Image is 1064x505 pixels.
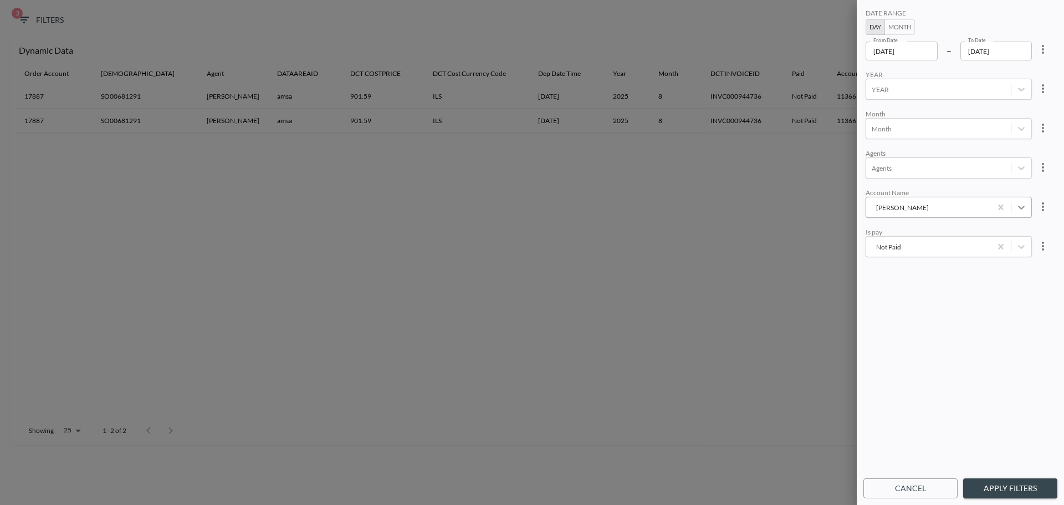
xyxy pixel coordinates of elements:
[866,42,938,60] input: YYYY-MM-DD
[866,228,1055,257] div: Not Paid
[866,228,1032,236] div: Is pay
[1032,38,1054,60] button: more
[866,70,1032,79] div: YEAR
[872,241,985,253] div: Not Paid
[866,188,1032,197] div: Account Name
[1032,196,1054,218] button: more
[866,188,1055,218] div: Amer Mahdi
[968,37,986,44] label: To Date
[866,149,1032,157] div: Agents
[884,19,915,35] button: Month
[1032,78,1054,100] button: more
[866,9,1055,60] div: 2025-01-012025-08-31
[866,19,885,35] button: Day
[1032,235,1054,257] button: more
[873,37,898,44] label: From Date
[947,44,952,57] p: –
[1032,156,1054,178] button: more
[960,42,1032,60] input: YYYY-MM-DD
[866,9,1032,19] div: DATE RANGE
[1032,117,1054,139] button: more
[866,110,1032,118] div: Month
[963,478,1057,499] button: Apply Filters
[863,478,958,499] button: Cancel
[872,201,985,214] div: [PERSON_NAME]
